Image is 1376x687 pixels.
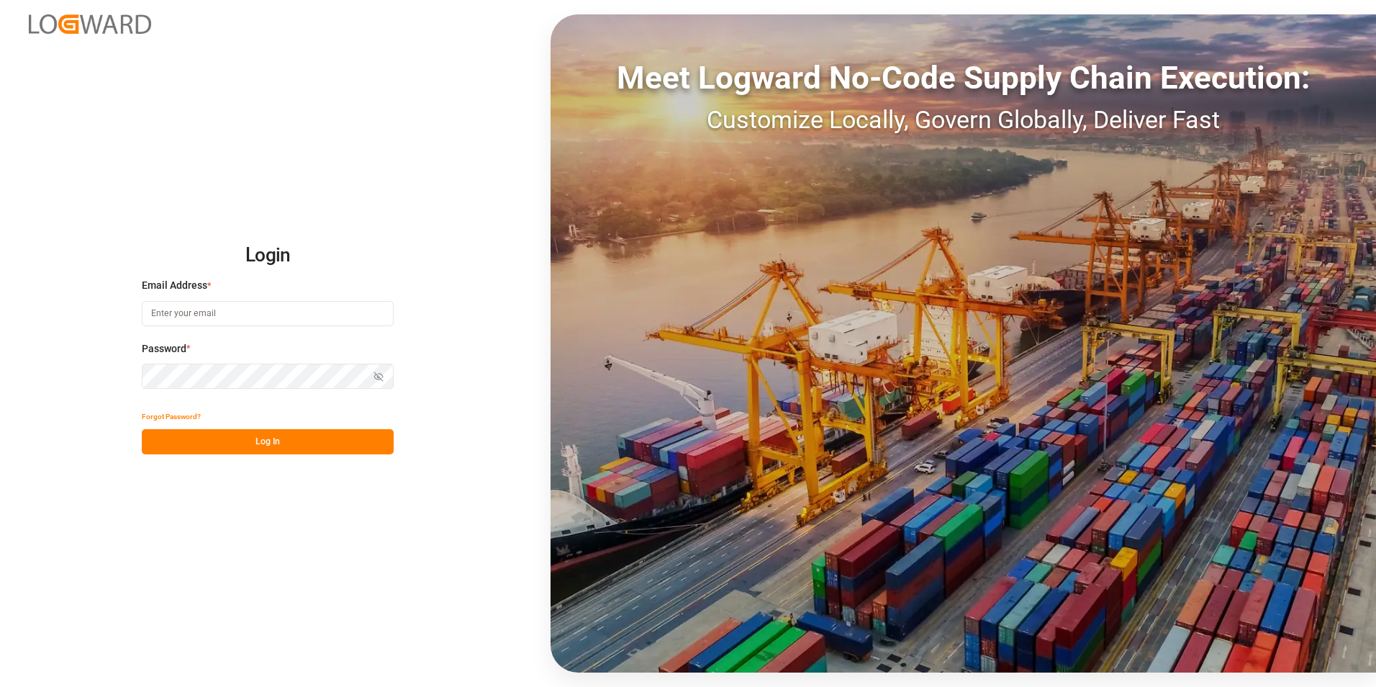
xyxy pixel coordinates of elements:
[29,14,151,34] img: Logward_new_orange.png
[551,102,1376,138] div: Customize Locally, Govern Globally, Deliver Fast
[142,341,186,356] span: Password
[142,233,394,279] h2: Login
[142,301,394,326] input: Enter your email
[142,429,394,454] button: Log In
[551,54,1376,102] div: Meet Logward No-Code Supply Chain Execution:
[142,278,207,293] span: Email Address
[142,404,201,429] button: Forgot Password?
